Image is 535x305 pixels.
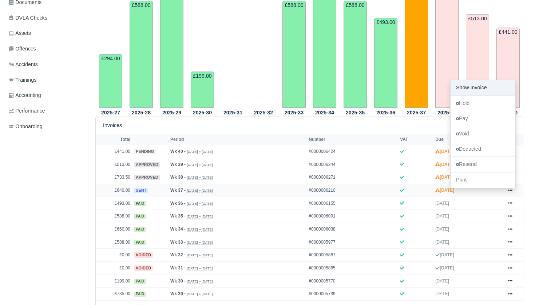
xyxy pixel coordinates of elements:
[6,88,87,102] a: Accounting
[451,157,515,172] a: Resend
[307,158,398,171] td: #0000006344
[435,175,454,180] strong: [DATE]
[6,104,87,118] a: Performance
[187,253,213,257] small: [DATE] » [DATE]
[96,158,132,171] td: £513.00
[451,80,515,95] a: Show Invoice
[435,227,449,232] span: [DATE]
[130,1,153,108] td: £588.00
[307,288,398,301] td: #0000005739
[96,288,132,301] td: £735.00
[307,134,398,145] th: Number
[191,72,214,108] td: £199.00
[451,172,515,188] a: Print
[435,291,449,296] span: [DATE]
[6,119,87,134] a: Onboarding
[96,249,132,262] td: £0.00
[187,240,213,245] small: [DATE] » [DATE]
[170,175,186,180] strong: Wk 38 -
[170,265,186,271] strong: Wk 31 -
[370,108,401,117] th: 2025-36
[187,266,213,271] small: [DATE] » [DATE]
[6,42,87,56] a: Offences
[170,227,186,232] strong: Wk 34 -
[307,223,398,236] td: #0000006038
[307,171,398,184] td: #0000006271
[187,292,213,296] small: [DATE] » [DATE]
[134,279,146,284] span: paid
[134,227,146,232] span: paid
[134,162,160,167] span: approved
[466,14,489,108] td: £513.00
[6,26,87,40] a: Assets
[156,108,187,117] th: 2025-29
[170,162,186,167] strong: Wk 39 -
[187,188,213,193] small: [DATE] » [DATE]
[187,150,213,154] small: [DATE] » [DATE]
[496,28,520,108] td: £441.00
[9,60,38,69] span: Accidents
[279,108,309,117] th: 2025-33
[96,210,132,223] td: £588.00
[435,149,454,154] strong: [DATE]
[433,134,501,145] th: Due
[6,57,87,72] a: Accidents
[451,96,515,111] a: Hold
[134,252,153,258] span: voided
[435,278,449,284] span: [DATE]
[307,184,398,197] td: #0000006210
[96,223,132,236] td: £660.00
[451,142,515,157] a: Deducted
[96,274,132,288] td: £199.00
[9,14,47,22] span: DVLA Checks
[96,171,132,184] td: £733.50
[95,108,126,117] th: 2025-27
[170,278,186,284] strong: Wk 30 -
[9,107,45,115] span: Performance
[248,108,279,117] th: 2025-32
[96,197,132,210] td: £493.00
[451,126,515,142] a: Void
[187,279,213,284] small: [DATE] » [DATE]
[435,213,449,219] span: [DATE]
[499,270,535,305] div: Chat Widget
[99,54,122,108] td: £294.00
[187,163,213,167] small: [DATE] » [DATE]
[282,1,306,108] td: £588.00
[170,188,186,193] strong: Wk 37 -
[187,202,213,206] small: [DATE] » [DATE]
[170,240,186,245] strong: Wk 33 -
[309,108,340,117] th: 2025-34
[451,111,515,126] a: Pay
[9,45,36,53] span: Offences
[170,291,186,296] strong: Wk 29 -
[307,210,398,223] td: #0000006091
[307,262,398,275] td: #0000005865
[103,122,122,129] h6: Invoices
[401,108,432,117] th: 2025-37
[134,188,148,193] span: sent
[9,29,31,37] span: Assets
[435,240,449,245] span: [DATE]
[374,18,397,108] td: £493.00
[9,91,41,99] span: Accounting
[218,108,248,117] th: 2025-31
[307,197,398,210] td: #0000006155
[6,73,87,87] a: Trainings
[435,265,454,271] strong: [DATE]
[435,162,454,167] strong: [DATE]
[344,1,367,108] td: £588.00
[307,249,398,262] td: #0000005887
[187,227,213,232] small: [DATE] » [DATE]
[134,240,146,245] span: paid
[169,134,307,145] th: Period
[187,108,218,117] th: 2025-30
[9,122,43,131] span: Onboarding
[340,108,370,117] th: 2025-35
[126,108,156,117] th: 2025-28
[134,201,146,206] span: paid
[170,252,186,257] strong: Wk 32 -
[134,149,156,154] span: pending
[187,175,213,180] small: [DATE] » [DATE]
[435,201,449,206] span: [DATE]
